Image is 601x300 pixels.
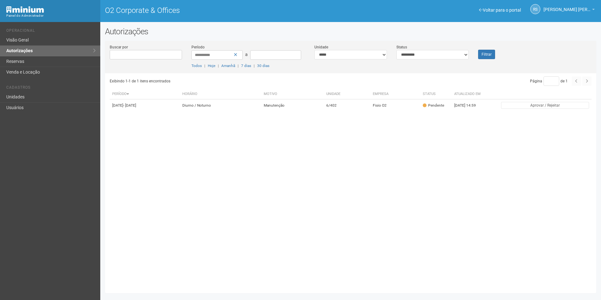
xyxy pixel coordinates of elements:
[257,64,269,68] a: 30 dias
[245,52,248,57] span: a
[191,64,202,68] a: Todos
[180,89,261,99] th: Horário
[6,6,44,13] img: Minium
[110,99,180,112] td: [DATE]
[314,44,328,50] label: Unidade
[396,44,407,50] label: Status
[530,4,540,14] a: RS
[423,103,444,108] div: Pendente
[110,76,349,86] div: Exibindo 1-1 de 1 itens encontrados
[530,79,568,83] span: Página de 1
[261,99,324,112] td: Manutenção
[208,64,215,68] a: Hoje
[218,64,219,68] span: |
[241,64,251,68] a: 7 dias
[478,50,495,59] button: Filtrar
[6,85,96,92] li: Cadastros
[204,64,205,68] span: |
[501,102,589,109] button: Aprovar / Rejeitar
[123,103,136,108] span: - [DATE]
[324,99,370,112] td: 6/402
[221,64,235,68] a: Amanhã
[6,13,96,19] div: Painel do Administrador
[370,89,421,99] th: Empresa
[110,89,180,99] th: Período
[105,6,346,14] h1: O2 Corporate & Offices
[6,28,96,35] li: Operacional
[191,44,205,50] label: Período
[543,8,595,13] a: [PERSON_NAME] [PERSON_NAME]
[105,27,596,36] h2: Autorizações
[180,99,261,112] td: Diurno / Noturno
[324,89,370,99] th: Unidade
[238,64,239,68] span: |
[261,89,324,99] th: Motivo
[254,64,255,68] span: |
[452,89,486,99] th: Atualizado em
[370,99,421,112] td: Fisio O2
[420,89,452,99] th: Status
[543,1,591,12] span: Rayssa Soares Ribeiro
[479,8,521,13] a: Voltar para o portal
[110,44,128,50] label: Buscar por
[452,99,486,112] td: [DATE] 14:59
